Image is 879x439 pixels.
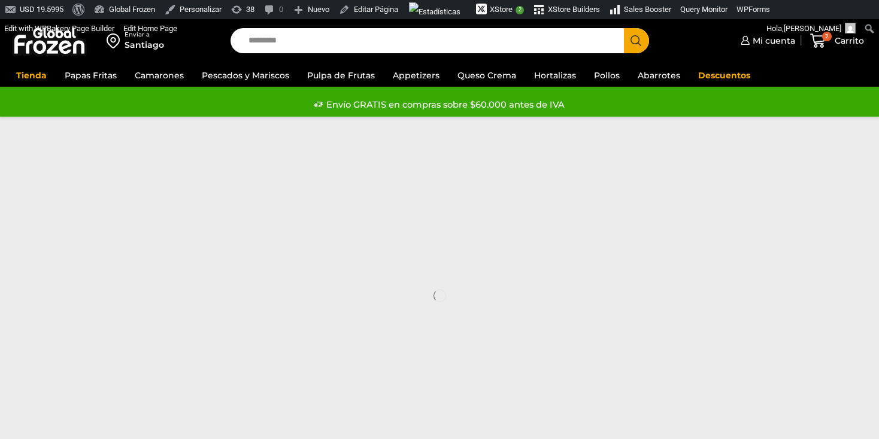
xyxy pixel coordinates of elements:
a: Pollos [588,64,626,87]
span: XStore [490,5,513,14]
a: Hortalizas [528,64,582,87]
a: Abarrotes [632,64,686,87]
a: Appetizers [387,64,445,87]
a: Camarones [129,64,190,87]
a: Pulpa de Frutas [301,64,381,87]
img: Visitas de 48 horas. Haz clic para ver más estadísticas del sitio. [409,2,460,22]
a: Mi cuenta [738,29,795,53]
span: Mi cuenta [750,35,795,47]
a: Queso Crema [451,64,522,87]
a: Pescados y Mariscos [196,64,295,87]
a: Edit Home Page [119,19,182,38]
span: Sales Booster [624,5,671,14]
span: [PERSON_NAME] [784,24,841,33]
div: Santiago [125,39,164,51]
a: Papas Fritas [59,64,123,87]
a: Descuentos [692,64,756,87]
span: 2 [516,6,524,14]
img: xstore [476,4,487,14]
a: Hola, [762,19,860,38]
span: XStore Builders [548,5,600,14]
a: Tienda [10,64,53,87]
button: Search button [624,28,649,53]
span: Carrito [832,35,864,47]
a: 2 Carrito [807,27,867,55]
img: address-field-icon.svg [107,31,125,51]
